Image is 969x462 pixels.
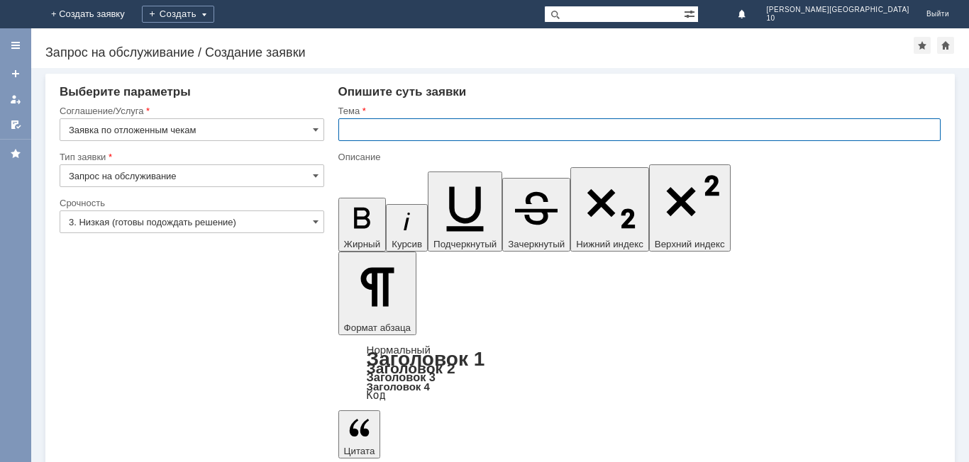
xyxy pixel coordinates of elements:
div: Тип заявки [60,152,321,162]
a: Мои заявки [4,88,27,111]
span: Верхний индекс [655,239,725,249]
div: Запрос на обслуживание / Создание заявки [45,45,914,60]
a: Мои согласования [4,113,27,136]
span: Цитата [344,446,375,456]
div: Добавить в избранное [914,37,931,54]
span: Подчеркнутый [433,239,497,249]
a: Заголовок 3 [367,371,436,383]
span: Нижний индекс [576,239,643,249]
div: Срочность [60,198,321,208]
span: Формат абзаца [344,322,411,333]
span: 10 [767,14,909,23]
span: Расширенный поиск [684,6,698,20]
button: Верхний индекс [649,164,731,252]
button: Курсив [386,204,428,252]
div: Создать [142,6,214,23]
button: Цитата [338,410,381,458]
div: Формат абзаца [338,345,941,400]
span: Зачеркнутый [508,239,565,249]
div: Тема [338,106,938,115]
div: Соглашение/Услуга [60,106,321,115]
button: Формат абзаца [338,252,416,335]
div: Сделать домашней страницей [937,37,954,54]
span: [PERSON_NAME][GEOGRAPHIC_DATA] [767,6,909,14]
button: Подчеркнутый [428,171,502,252]
button: Нижний индекс [570,167,649,252]
span: Опишите суть заявки [338,85,467,98]
button: Зачеркнутый [502,178,570,252]
a: Код [367,389,386,402]
a: Заголовок 4 [367,381,430,393]
span: Жирный [344,239,381,249]
a: Нормальный [367,344,431,356]
a: Заголовок 1 [367,348,485,370]
button: Жирный [338,198,387,252]
span: Курсив [392,239,422,249]
div: Описание [338,152,938,162]
a: Заголовок 2 [367,360,455,376]
span: Выберите параметры [60,85,191,98]
a: Создать заявку [4,62,27,85]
